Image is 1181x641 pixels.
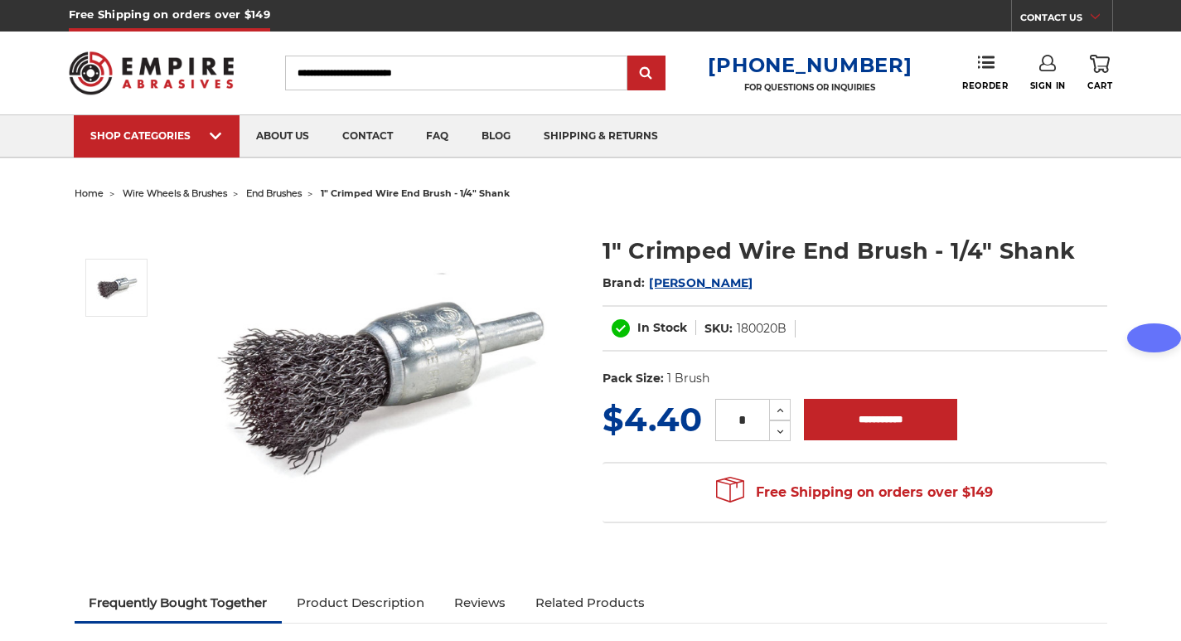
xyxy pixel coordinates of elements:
a: Cart [1087,55,1112,91]
a: [PHONE_NUMBER] [708,53,912,77]
a: faq [409,115,465,158]
dd: 1 Brush [667,370,709,387]
dt: Pack Size: [603,370,664,387]
a: about us [240,115,326,158]
img: Empire Abrasives [69,41,235,105]
a: [PERSON_NAME] [649,275,753,290]
a: wire wheels & brushes [123,187,227,199]
a: shipping & returns [527,115,675,158]
a: CONTACT US [1020,8,1112,32]
a: home [75,187,104,199]
p: FOR QUESTIONS OR INQUIRIES [708,82,912,93]
span: Cart [1087,80,1112,91]
span: Free Shipping on orders over $149 [716,476,993,509]
span: $4.40 [603,399,702,439]
input: Submit [630,57,663,90]
span: 1" crimped wire end brush - 1/4" shank [321,187,510,199]
a: Related Products [520,585,660,621]
a: end brushes [246,187,302,199]
span: Brand: [603,275,646,290]
a: Reorder [962,55,1008,90]
a: Product Description [282,585,439,621]
dd: 180020B [737,320,787,337]
span: Sign In [1030,80,1066,91]
dt: SKU: [704,320,733,337]
img: 1" Crimped Wire End Brush - 1/4" Shank [216,217,548,550]
a: Reviews [439,585,520,621]
a: blog [465,115,527,158]
img: 1" Crimped Wire End Brush - 1/4" Shank [96,267,138,308]
span: Reorder [962,80,1008,91]
span: In Stock [637,320,687,335]
a: contact [326,115,409,158]
h1: 1" Crimped Wire End Brush - 1/4" Shank [603,235,1107,267]
a: Frequently Bought Together [75,585,283,621]
div: SHOP CATEGORIES [90,129,223,142]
